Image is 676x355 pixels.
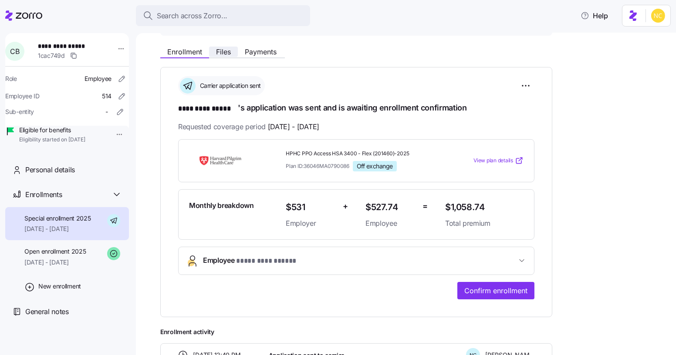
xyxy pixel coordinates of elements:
span: Monthly breakdown [189,200,254,211]
span: 1cac749d [38,51,65,60]
span: Confirm enrollment [464,285,527,296]
img: e03b911e832a6112bf72643c5874f8d8 [651,9,665,23]
span: New enrollment [38,282,81,291]
span: View plan details [473,157,513,165]
a: View plan details [473,156,524,165]
button: Search across Zorro... [136,5,310,26]
span: Sub-entity [5,107,34,116]
img: Harvard Pilgrim Health Care [189,151,252,171]
span: Carrier application sent [197,81,261,90]
span: Enrollments [25,189,62,200]
span: Eligibility started on [DATE] [19,136,85,144]
span: Enrollment activity [160,328,552,336]
span: Files [216,48,231,55]
span: Employee [203,255,300,267]
span: [DATE] - [DATE] [24,258,86,267]
span: HPHC PPO Access HSA 3400 - Flex (201460)-2025 [286,150,438,157]
span: Search across Zorro... [157,10,227,21]
span: Eligible for benefits [19,126,85,134]
span: Employer [286,218,336,229]
span: Role [5,74,17,83]
span: General notes [25,306,69,317]
span: C B [10,48,19,55]
h1: 's application was sent and is awaiting enrollment confirmation [178,102,534,114]
span: Enrollment [167,48,202,55]
span: [DATE] - [DATE] [268,121,319,132]
span: - [105,107,108,116]
span: $531 [286,200,336,214]
span: Plan ID: 36046MA0790086 [286,162,349,170]
span: Requested coverage period [178,121,319,132]
span: [DATE] - [DATE] [24,224,91,233]
span: Help [581,10,608,21]
span: 514 [102,92,112,100]
span: Total premium [445,218,524,229]
button: Confirm enrollment [457,282,534,299]
span: Personal details [25,164,75,175]
span: Off exchange [357,162,393,170]
span: Special enrollment 2025 [24,214,91,223]
span: = [422,200,428,213]
span: Open enrollment 2025 [24,247,86,256]
span: Employee [84,74,112,83]
span: Employee [365,218,416,229]
span: $1,058.74 [445,200,524,214]
span: + [343,200,348,213]
span: $527.74 [365,200,416,214]
button: Help [574,7,615,24]
span: Employee ID [5,92,40,100]
span: Payments [245,48,277,55]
